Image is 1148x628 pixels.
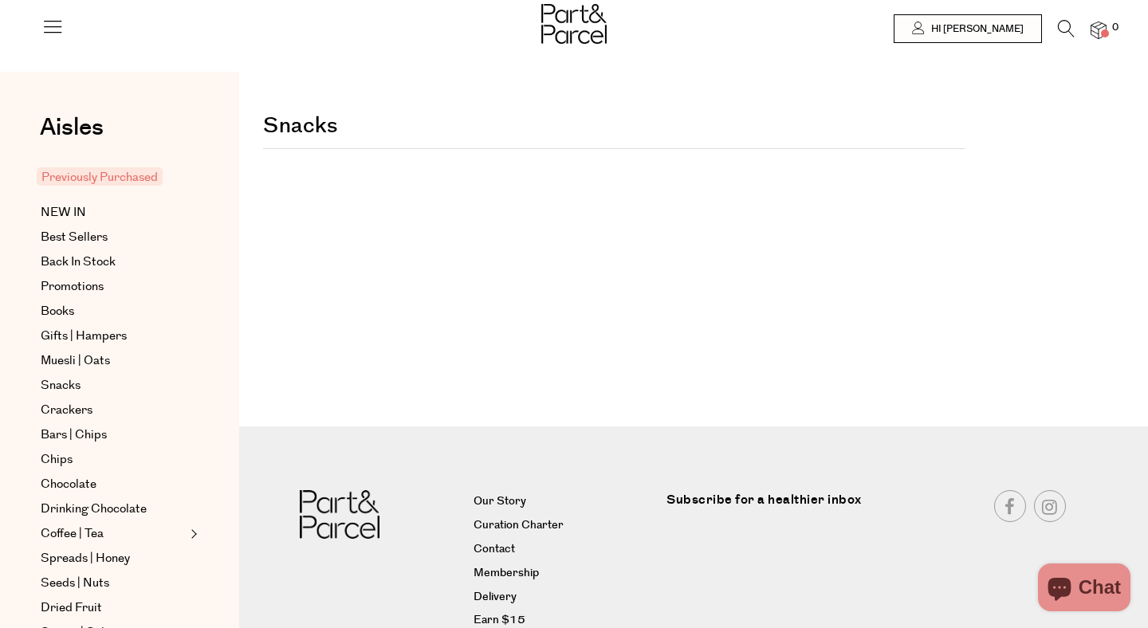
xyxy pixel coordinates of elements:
[41,376,81,395] span: Snacks
[41,524,104,544] span: Coffee | Tea
[263,92,965,149] h2: Snacks
[41,500,186,519] a: Drinking Chocolate
[300,490,379,539] img: Part&Parcel
[41,599,102,618] span: Dried Fruit
[41,253,186,272] a: Back In Stock
[41,167,186,187] a: Previously Purchased
[41,327,127,346] span: Gifts | Hampers
[474,564,655,583] a: Membership
[41,351,110,371] span: Muesli | Oats
[41,327,186,346] a: Gifts | Hampers
[41,524,186,544] a: Coffee | Tea
[41,450,186,469] a: Chips
[41,277,104,296] span: Promotions
[894,14,1042,43] a: Hi [PERSON_NAME]
[41,475,186,494] a: Chocolate
[1091,22,1107,38] a: 0
[41,599,186,618] a: Dried Fruit
[41,203,86,222] span: NEW IN
[41,500,147,519] span: Drinking Chocolate
[41,228,186,247] a: Best Sellers
[41,549,130,568] span: Spreads | Honey
[1108,21,1122,35] span: 0
[41,475,96,494] span: Chocolate
[41,203,186,222] a: NEW IN
[41,426,107,445] span: Bars | Chips
[41,401,186,420] a: Crackers
[40,110,104,145] span: Aisles
[40,116,104,155] a: Aisles
[41,228,108,247] span: Best Sellers
[474,516,655,536] a: Curation Charter
[41,574,186,593] a: Seeds | Nuts
[41,351,186,371] a: Muesli | Oats
[41,426,186,445] a: Bars | Chips
[41,277,186,296] a: Promotions
[666,490,872,521] label: Subscribe for a healthier inbox
[41,574,109,593] span: Seeds | Nuts
[41,253,116,272] span: Back In Stock
[41,401,92,420] span: Crackers
[41,302,186,321] a: Books
[474,493,655,512] a: Our Story
[927,22,1024,36] span: Hi [PERSON_NAME]
[187,524,198,544] button: Expand/Collapse Coffee | Tea
[41,302,74,321] span: Books
[41,450,73,469] span: Chips
[541,4,607,44] img: Part&Parcel
[41,376,186,395] a: Snacks
[37,167,163,186] span: Previously Purchased
[41,549,186,568] a: Spreads | Honey
[1033,563,1135,615] inbox-online-store-chat: Shopify online store chat
[474,540,655,559] a: Contact
[474,588,655,607] a: Delivery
